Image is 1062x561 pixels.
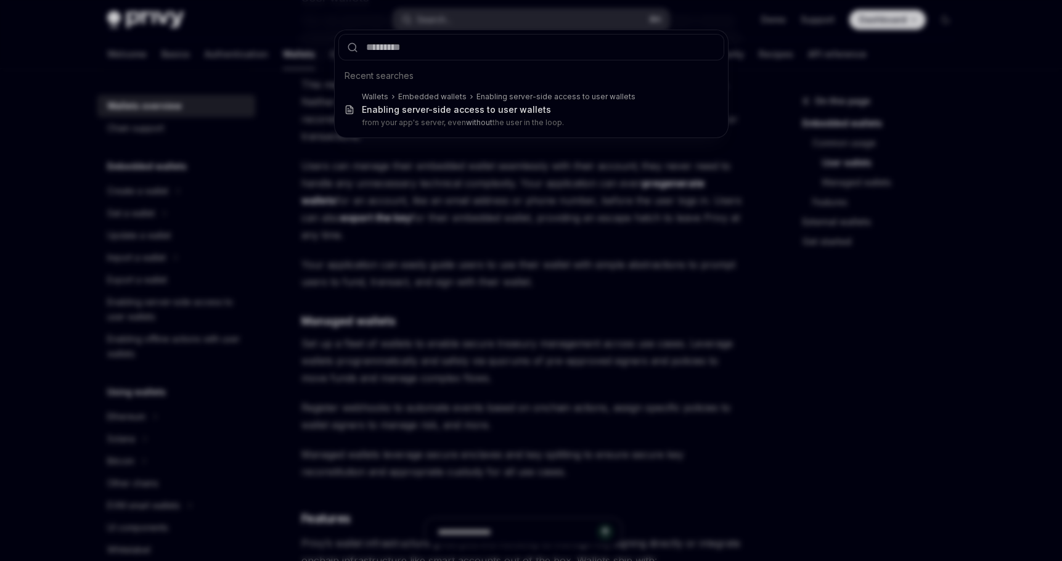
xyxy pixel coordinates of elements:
[362,104,551,115] div: Enabling server-side access to user wallets
[362,92,388,102] div: Wallets
[345,70,414,82] span: Recent searches
[476,92,635,102] div: Enabling server-side access to user wallets
[466,118,492,127] b: without
[398,92,467,102] div: Embedded wallets
[362,118,698,128] p: from your app's server, even the user in the loop.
